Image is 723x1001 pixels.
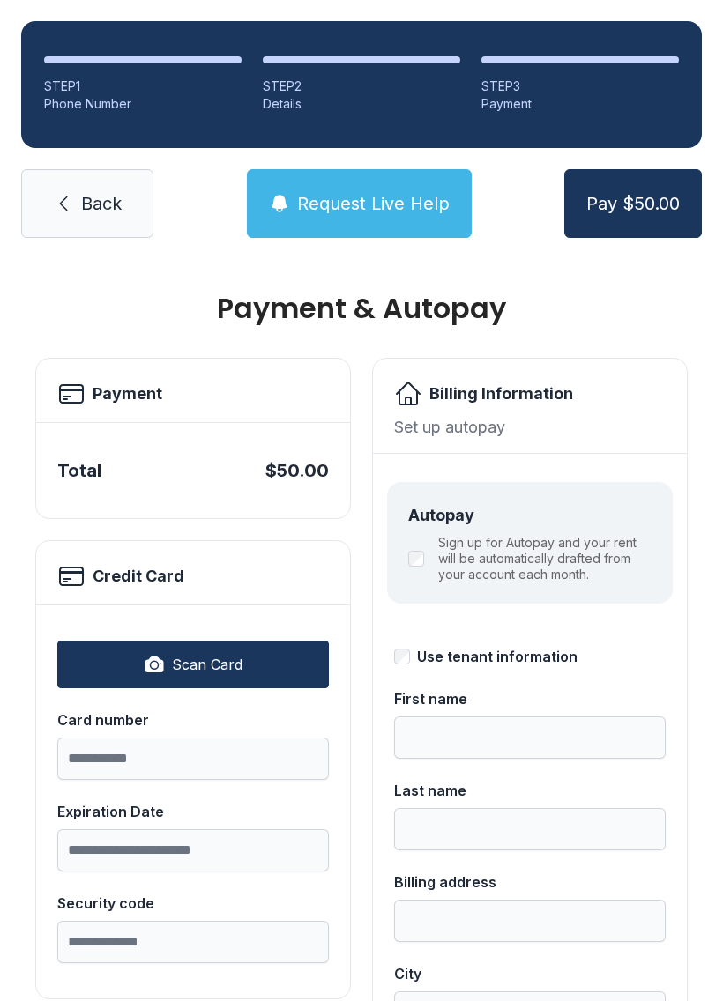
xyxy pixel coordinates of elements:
[429,382,573,406] h2: Billing Information
[394,963,666,984] div: City
[35,294,688,323] h1: Payment & Autopay
[57,893,329,914] div: Security code
[438,535,652,582] label: Sign up for Autopay and your rent will be automatically drafted from your account each month.
[394,780,666,801] div: Last name
[93,382,162,406] h2: Payment
[57,921,329,963] input: Security code
[57,829,329,871] input: Expiration Date
[263,78,460,95] div: STEP 2
[297,191,450,216] span: Request Live Help
[57,709,329,730] div: Card number
[265,458,329,483] div: $50.00
[481,95,679,113] div: Payment
[57,738,329,780] input: Card number
[263,95,460,113] div: Details
[57,801,329,822] div: Expiration Date
[57,458,101,483] div: Total
[417,646,578,667] div: Use tenant information
[394,716,666,759] input: First name
[81,191,122,216] span: Back
[394,688,666,709] div: First name
[44,95,242,113] div: Phone Number
[394,415,666,439] div: Set up autopay
[394,871,666,893] div: Billing address
[586,191,680,216] span: Pay $50.00
[172,654,242,675] span: Scan Card
[481,78,679,95] div: STEP 3
[408,503,652,528] div: Autopay
[394,808,666,850] input: Last name
[394,900,666,942] input: Billing address
[93,564,184,589] h2: Credit Card
[44,78,242,95] div: STEP 1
